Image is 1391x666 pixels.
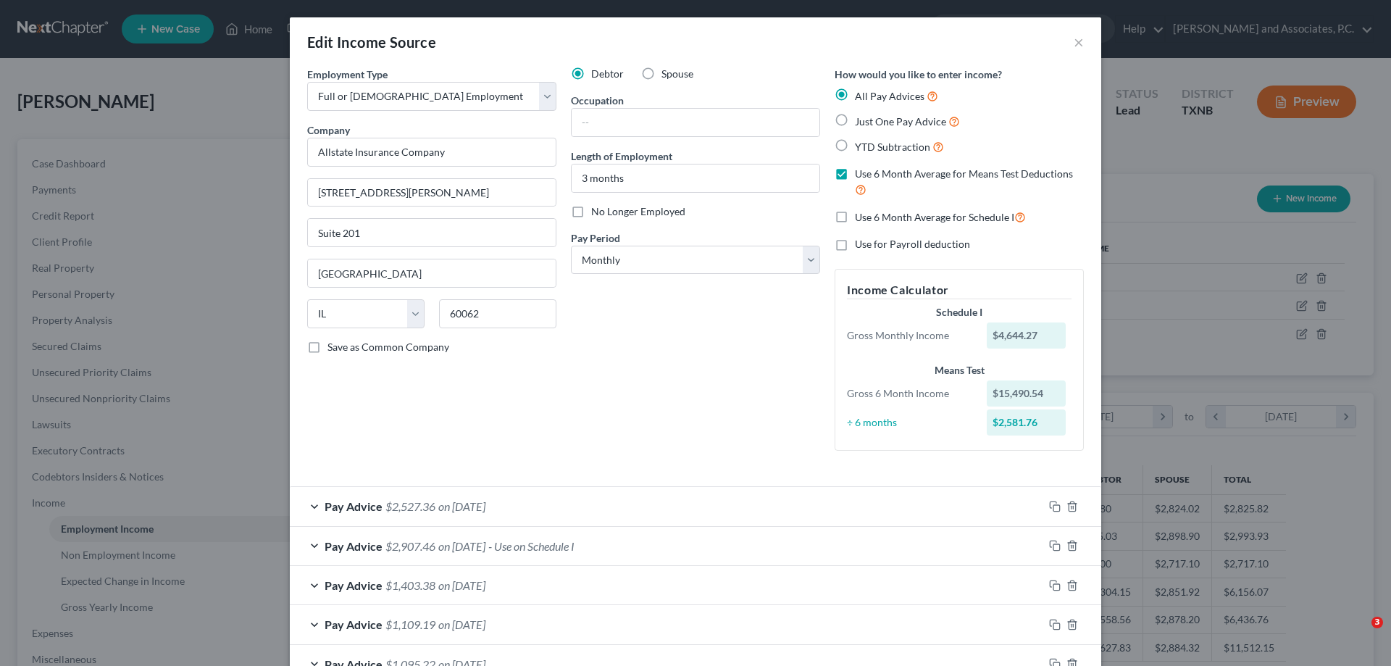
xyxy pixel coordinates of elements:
[987,409,1066,436] div: $2,581.76
[855,238,970,250] span: Use for Payroll deduction
[591,205,685,217] span: No Longer Employed
[307,68,388,80] span: Employment Type
[855,141,930,153] span: YTD Subtraction
[572,165,819,192] input: ex: 2 years
[855,211,1014,223] span: Use 6 Month Average for Schedule I
[855,115,946,128] span: Just One Pay Advice
[571,149,672,164] label: Length of Employment
[847,363,1072,378] div: Means Test
[987,322,1066,349] div: $4,644.27
[325,617,383,631] span: Pay Advice
[855,167,1073,180] span: Use 6 Month Average for Means Test Deductions
[385,539,435,553] span: $2,907.46
[1371,617,1383,628] span: 3
[307,124,350,136] span: Company
[438,578,485,592] span: on [DATE]
[327,341,449,353] span: Save as Common Company
[572,109,819,136] input: --
[385,499,435,513] span: $2,527.36
[439,299,556,328] input: Enter zip...
[847,305,1072,320] div: Schedule I
[847,281,1072,299] h5: Income Calculator
[661,67,693,80] span: Spouse
[385,578,435,592] span: $1,403.38
[325,578,383,592] span: Pay Advice
[325,539,383,553] span: Pay Advice
[308,219,556,246] input: Unit, Suite, etc...
[307,138,556,167] input: Search company by name...
[325,499,383,513] span: Pay Advice
[835,67,1002,82] label: How would you like to enter income?
[308,259,556,287] input: Enter city...
[571,93,624,108] label: Occupation
[438,617,485,631] span: on [DATE]
[987,380,1066,407] div: $15,490.54
[308,179,556,207] input: Enter address...
[840,386,979,401] div: Gross 6 Month Income
[855,90,924,102] span: All Pay Advices
[840,415,979,430] div: ÷ 6 months
[488,539,575,553] span: - Use on Schedule I
[307,32,436,52] div: Edit Income Source
[438,539,485,553] span: on [DATE]
[1342,617,1377,652] iframe: Intercom live chat
[438,499,485,513] span: on [DATE]
[385,617,435,631] span: $1,109.19
[571,232,620,244] span: Pay Period
[840,328,979,343] div: Gross Monthly Income
[591,67,624,80] span: Debtor
[1074,33,1084,51] button: ×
